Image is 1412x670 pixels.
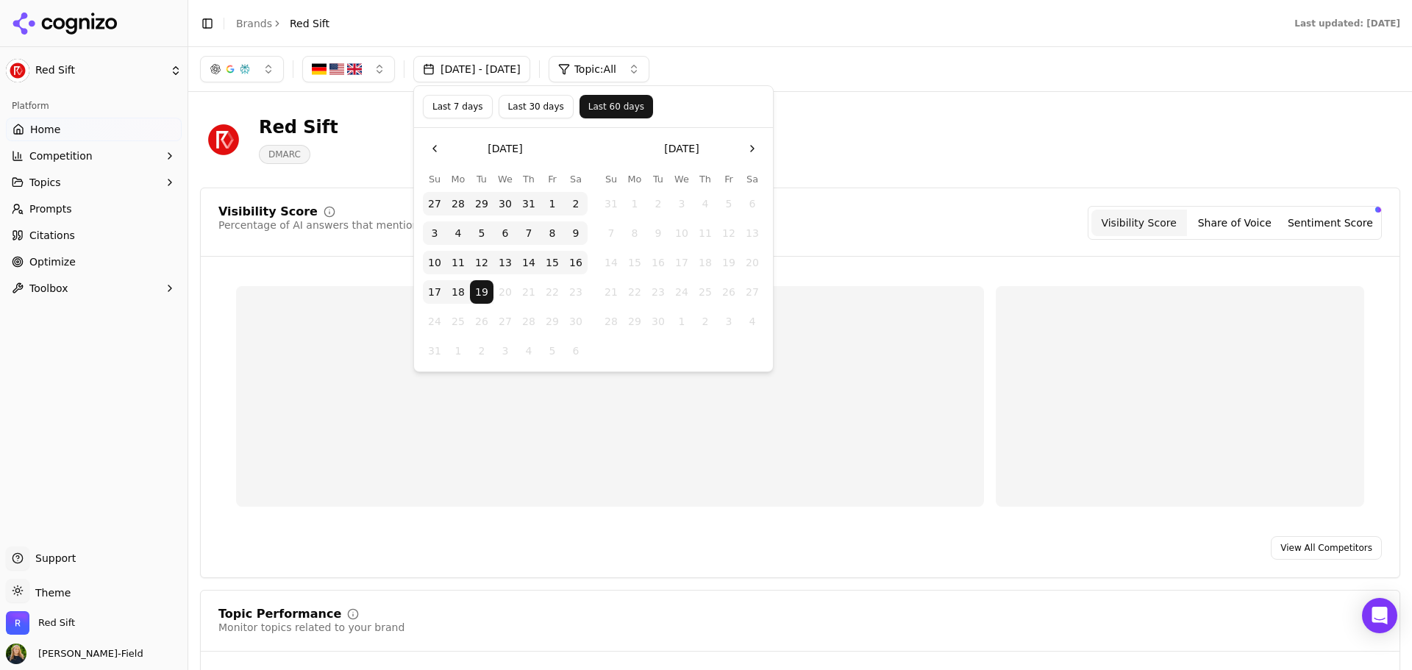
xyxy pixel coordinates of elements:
[517,221,541,245] button: Thursday, August 7th, 2025, selected
[599,172,764,333] table: September 2025
[564,192,588,215] button: Saturday, August 2nd, 2025, selected
[470,192,493,215] button: Tuesday, July 29th, 2025, selected
[35,64,164,77] span: Red Sift
[6,197,182,221] a: Prompts
[1362,598,1397,633] div: Open Intercom Messenger
[717,172,741,186] th: Friday
[236,18,272,29] a: Brands
[423,172,588,363] table: August 2025
[423,221,446,245] button: Sunday, August 3rd, 2025, selected
[29,175,61,190] span: Topics
[470,172,493,186] th: Tuesday
[470,221,493,245] button: Tuesday, August 5th, 2025, selected
[6,611,29,635] img: Red Sift
[517,172,541,186] th: Thursday
[6,277,182,300] button: Toolbox
[6,644,26,664] img: Francesca Rünger-Field
[741,172,764,186] th: Saturday
[38,616,75,630] span: Red Sift
[6,250,182,274] a: Optimize
[32,647,143,660] span: [PERSON_NAME]-Field
[6,611,75,635] button: Open organization switcher
[29,587,71,599] span: Theme
[29,551,76,566] span: Support
[564,251,588,274] button: Saturday, August 16th, 2025, selected
[6,144,182,168] button: Competition
[423,280,446,304] button: Sunday, August 17th, 2025, selected
[218,608,341,620] div: Topic Performance
[541,251,564,274] button: Friday, August 15th, 2025, selected
[493,251,517,274] button: Wednesday, August 13th, 2025, selected
[290,16,329,31] span: Red Sift
[218,218,479,232] div: Percentage of AI answers that mention your brand
[541,221,564,245] button: Friday, August 8th, 2025, selected
[574,62,616,76] span: Topic: All
[6,118,182,141] a: Home
[741,137,764,160] button: Go to the Next Month
[446,280,470,304] button: Monday, August 18th, 2025, selected
[446,221,470,245] button: Monday, August 4th, 2025, selected
[6,94,182,118] div: Platform
[693,172,717,186] th: Thursday
[423,137,446,160] button: Go to the Previous Month
[423,95,493,118] button: Last 7 days
[499,95,574,118] button: Last 30 days
[6,59,29,82] img: Red Sift
[493,172,517,186] th: Wednesday
[423,172,446,186] th: Sunday
[493,221,517,245] button: Wednesday, August 6th, 2025, selected
[236,16,329,31] nav: breadcrumb
[218,620,404,635] div: Monitor topics related to your brand
[623,172,646,186] th: Monday
[670,172,693,186] th: Wednesday
[29,281,68,296] span: Toolbox
[1187,210,1283,236] button: Share of Voice
[347,62,362,76] img: GB
[446,251,470,274] button: Monday, August 11th, 2025, selected
[470,251,493,274] button: Tuesday, August 12th, 2025, selected
[329,62,344,76] img: US
[517,192,541,215] button: Thursday, July 31st, 2025, selected
[29,228,75,243] span: Citations
[446,192,470,215] button: Monday, July 28th, 2025, selected
[6,171,182,194] button: Topics
[1091,210,1187,236] button: Visibility Score
[200,116,247,163] img: Red Sift
[493,192,517,215] button: Wednesday, July 30th, 2025, selected
[1294,18,1400,29] div: Last updated: [DATE]
[646,172,670,186] th: Tuesday
[29,202,72,216] span: Prompts
[517,251,541,274] button: Thursday, August 14th, 2025, selected
[29,254,76,269] span: Optimize
[1283,210,1378,236] button: Sentiment Score
[423,192,446,215] button: Sunday, July 27th, 2025, selected
[564,172,588,186] th: Saturday
[259,145,310,164] span: DMARC
[564,221,588,245] button: Saturday, August 9th, 2025, selected
[1271,536,1382,560] a: View All Competitors
[599,172,623,186] th: Sunday
[470,280,493,304] button: Today, Tuesday, August 19th, 2025, selected
[312,62,327,76] img: DE
[259,115,338,139] div: Red Sift
[541,192,564,215] button: Friday, August 1st, 2025, selected
[29,149,93,163] span: Competition
[413,56,530,82] button: [DATE] - [DATE]
[6,644,143,664] button: Open user button
[580,95,653,118] button: Last 60 days
[218,206,318,218] div: Visibility Score
[423,251,446,274] button: Sunday, August 10th, 2025, selected
[6,224,182,247] a: Citations
[30,122,60,137] span: Home
[446,172,470,186] th: Monday
[541,172,564,186] th: Friday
